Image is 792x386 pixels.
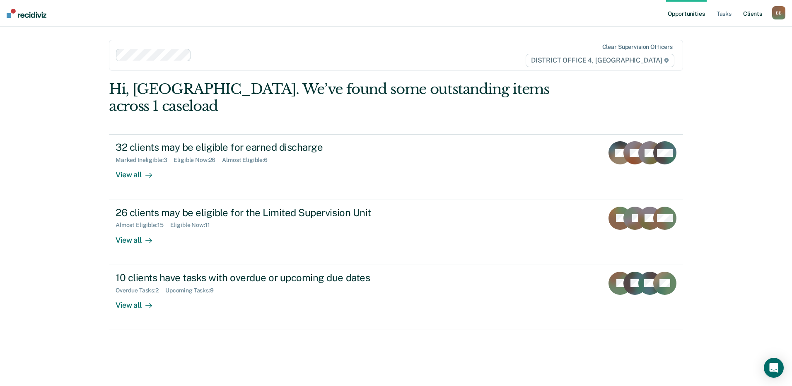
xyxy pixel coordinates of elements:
div: View all [116,229,162,245]
button: BB [772,6,785,19]
div: Clear supervision officers [602,43,673,51]
div: Hi, [GEOGRAPHIC_DATA]. We’ve found some outstanding items across 1 caseload [109,81,568,115]
div: Almost Eligible : 15 [116,222,170,229]
div: View all [116,294,162,310]
a: 26 clients may be eligible for the Limited Supervision UnitAlmost Eligible:15Eligible Now:11View all [109,200,683,265]
div: Overdue Tasks : 2 [116,287,165,294]
div: Upcoming Tasks : 9 [165,287,220,294]
div: 32 clients may be eligible for earned discharge [116,141,406,153]
div: 26 clients may be eligible for the Limited Supervision Unit [116,207,406,219]
div: B B [772,6,785,19]
div: View all [116,164,162,180]
div: Open Intercom Messenger [764,358,784,378]
a: 32 clients may be eligible for earned dischargeMarked Ineligible:3Eligible Now:26Almost Eligible:... [109,134,683,200]
div: 10 clients have tasks with overdue or upcoming due dates [116,272,406,284]
div: Eligible Now : 11 [170,222,217,229]
div: Marked Ineligible : 3 [116,157,174,164]
a: 10 clients have tasks with overdue or upcoming due datesOverdue Tasks:2Upcoming Tasks:9View all [109,265,683,330]
div: Almost Eligible : 6 [222,157,274,164]
div: Eligible Now : 26 [174,157,222,164]
img: Recidiviz [7,9,46,18]
span: DISTRICT OFFICE 4, [GEOGRAPHIC_DATA] [526,54,674,67]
